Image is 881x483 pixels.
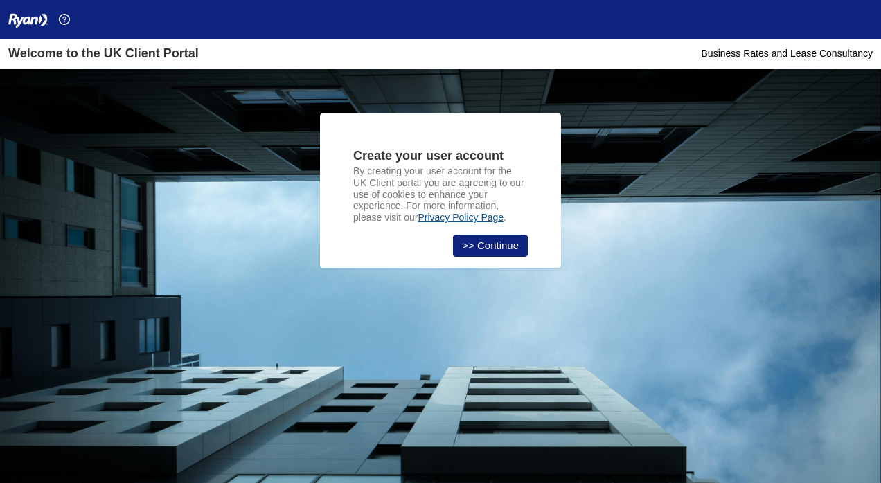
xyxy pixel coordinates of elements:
[59,14,70,25] img: Help
[418,212,504,223] a: Privacy Policy Page
[8,44,199,63] div: Welcome to the UK Client Portal
[353,165,528,224] p: By creating your user account for the UK Client portal you are agreeing to our use of cookies to ...
[453,235,528,257] a: >> Continue
[353,147,528,165] div: Create your user account
[702,46,873,61] div: Business Rates and Lease Consultancy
